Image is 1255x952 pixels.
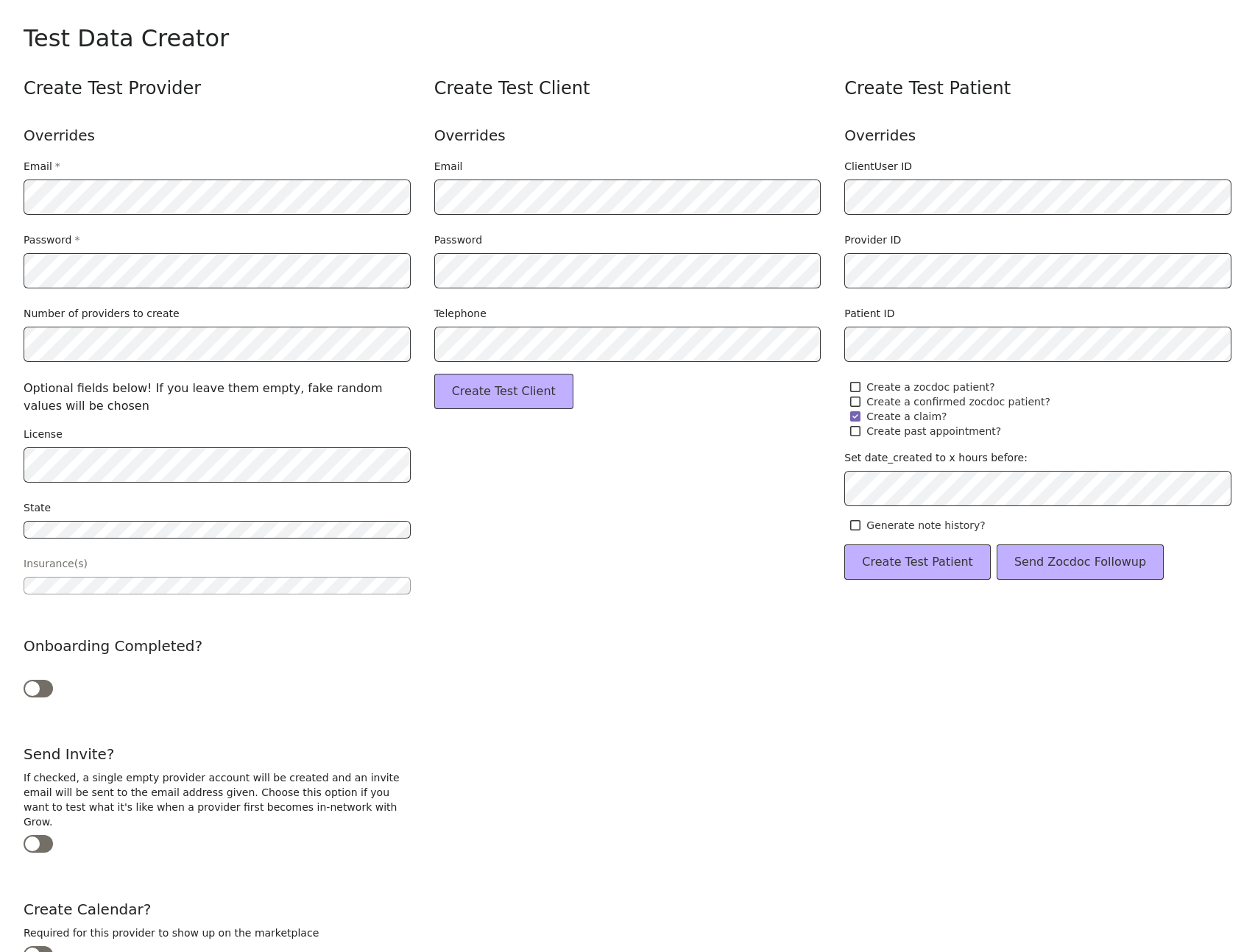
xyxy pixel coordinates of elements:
label: License [24,427,63,441]
label: ClientUser ID [844,159,912,174]
label: Insurance(s) [24,556,88,571]
span: Create a claim? [866,409,947,424]
button: Send Zocdoc Followup [997,544,1164,580]
span: Create a confirmed zocdoc patient? [866,394,1050,409]
div: Overrides [24,124,411,147]
label: Email [24,159,60,174]
label: Password [434,232,482,247]
label: Password [24,232,79,247]
div: Create Test Patient [844,77,1231,100]
label: Set date_created to x hours before: [844,450,1028,465]
label: Telephone [434,306,487,321]
label: State [24,500,51,515]
span: Generate note history? [866,518,985,533]
label: Patient ID [844,306,894,321]
button: Create Test Patient [844,544,991,580]
div: Test Data Creator [24,24,1231,53]
div: Required for this provider to show up on the marketplace [24,926,411,940]
label: Email [434,159,463,174]
label: Send Invite? [24,744,114,764]
span: Create a zocdoc patient? [866,380,994,394]
label: Create Calendar? [24,899,151,920]
div: Overrides [434,124,821,147]
div: Create Test Provider [24,77,411,100]
label: Onboarding Completed? [24,636,202,656]
span: Create past appointment? [866,424,1001,438]
button: open menu [24,521,411,539]
button: Create Test Client [434,374,573,409]
label: Provider ID [844,232,901,247]
button: open menu [24,577,411,594]
div: Create Test Client [434,77,821,100]
label: Number of providers to create [24,306,180,321]
div: Overrides [844,124,1231,147]
div: If checked, a single empty provider account will be created and an invite email will be sent to t... [24,770,411,829]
